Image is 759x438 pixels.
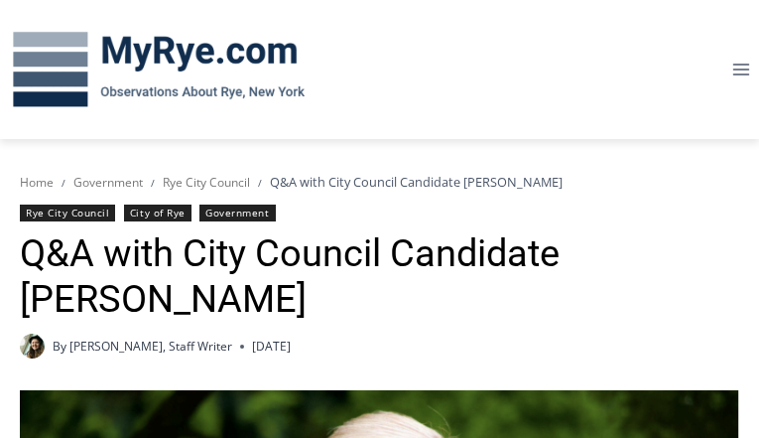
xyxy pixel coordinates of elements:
[20,205,115,221] a: Rye City Council
[53,337,66,356] span: By
[270,173,563,191] span: Q&A with City Council Candidate [PERSON_NAME]
[69,338,232,355] a: [PERSON_NAME], Staff Writer
[20,334,45,359] img: (PHOTO: MyRye.com Intern and Editor Tucker Smith. Contributed.)Tucker Smith, MyRye.com
[20,172,739,192] nav: Breadcrumbs
[199,205,275,221] a: Government
[258,176,262,190] span: /
[151,176,155,190] span: /
[20,334,45,359] a: Author image
[20,231,739,322] h1: Q&A with City Council Candidate [PERSON_NAME]
[722,54,759,84] button: Open menu
[20,174,54,191] a: Home
[124,205,191,221] a: City of Rye
[62,176,65,190] span: /
[163,174,250,191] a: Rye City Council
[73,174,143,191] a: Government
[252,337,291,356] time: [DATE]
